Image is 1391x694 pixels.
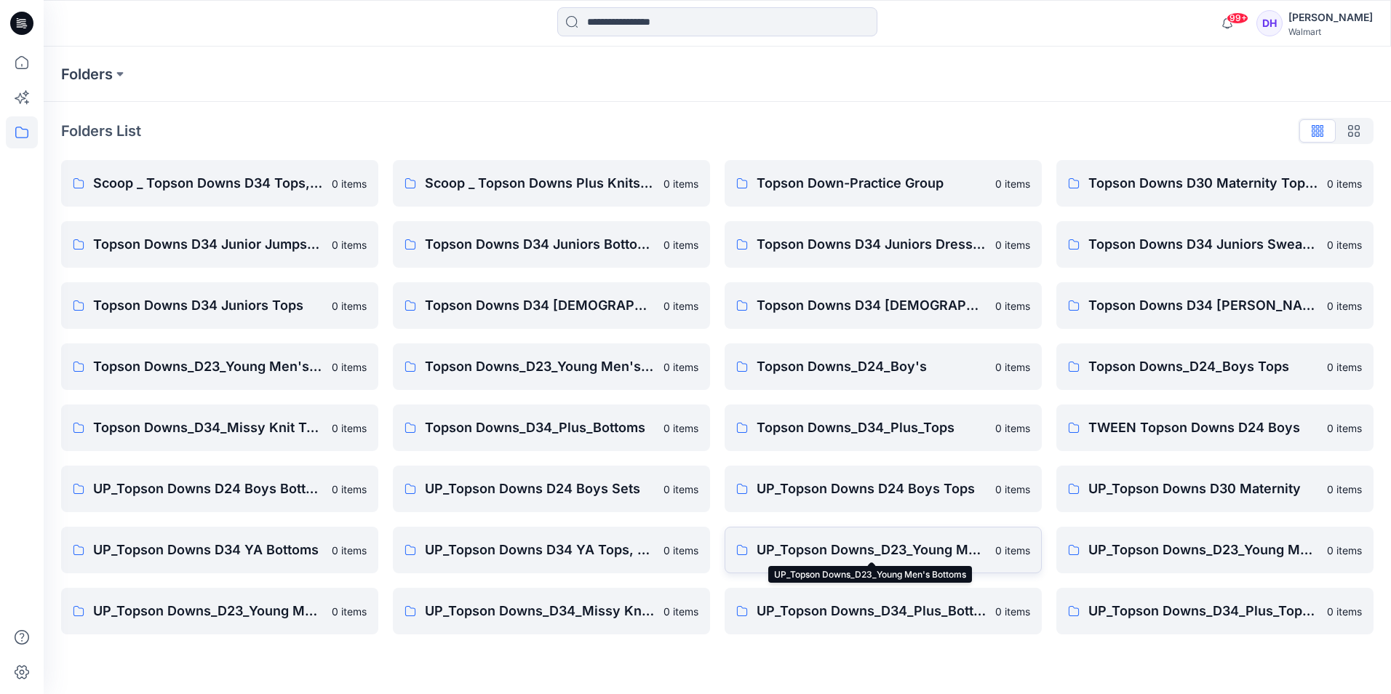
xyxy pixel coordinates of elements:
p: 0 items [663,482,698,497]
a: Topson Downs D34 Junior Jumpsuits & Rompers0 items [61,221,378,268]
p: UP_Topson Downs_D23_Young Men's Tops [93,601,323,621]
p: UP_Topson Downs D34 YA Bottoms [93,540,323,560]
a: UP_Topson Downs_D34_Plus_Bottoms0 items [725,588,1042,634]
a: Topson Downs D34 Juniors Bottoms0 items [393,221,710,268]
p: Topson Downs D34 Juniors Tops [93,295,323,316]
p: Topson Downs D34 Junior Jumpsuits & Rompers [93,234,323,255]
a: Topson Downs D34 [PERSON_NAME]0 items [1056,282,1374,329]
p: UP_Topson Downs_D23_Young Men's Outerwear [1088,540,1318,560]
p: Topson Downs_D23_Young Men's Tops [425,356,655,377]
p: 0 items [332,482,367,497]
p: Topson Downs D34 Juniors Bottoms [425,234,655,255]
a: UP_Topson Downs_D23_Young Men's Bottoms0 items [725,527,1042,573]
p: 0 items [995,543,1030,558]
a: UP_Topson Downs D30 Maternity0 items [1056,466,1374,512]
a: Topson Downs_D34_Missy Knit Tops0 items [61,404,378,451]
p: Folders List [61,120,141,142]
a: Topson Downs_D23_Young Men's Bottoms0 items [61,343,378,390]
span: 99+ [1227,12,1248,24]
a: Topson Downs_D24_Boy's0 items [725,343,1042,390]
a: Topson Downs_D23_Young Men's Tops0 items [393,343,710,390]
a: Topson Downs_D34_Plus_Bottoms0 items [393,404,710,451]
p: 0 items [995,482,1030,497]
p: 0 items [1327,482,1362,497]
div: Walmart [1288,26,1373,37]
p: Topson Downs D34 [DEMOGRAPHIC_DATA] Woven Tops [757,295,987,316]
p: 0 items [663,176,698,191]
a: Topson Downs D34 Juniors Sweaters0 items [1056,221,1374,268]
p: Topson Downs D30 Maternity Tops/Bottoms [1088,173,1318,194]
p: Topson Downs D34 Juniors Dresses [757,234,987,255]
a: UP_Topson Downs D24 Boys Sets0 items [393,466,710,512]
p: 0 items [995,298,1030,314]
p: 0 items [663,298,698,314]
p: UP_Topson Downs D30 Maternity [1088,479,1318,499]
p: UP_Topson Downs_D34_Missy Knit Tops [425,601,655,621]
p: UP_Topson Downs_D23_Young Men's Bottoms [757,540,987,560]
a: Topson Downs D30 Maternity Tops/Bottoms0 items [1056,160,1374,207]
a: UP_Topson Downs_D23_Young Men's Outerwear0 items [1056,527,1374,573]
a: TWEEN Topson Downs D24 Boys0 items [1056,404,1374,451]
p: UP_Topson Downs D34 YA Tops, Dresses and Sets [425,540,655,560]
p: 0 items [332,420,367,436]
p: 0 items [663,359,698,375]
p: 0 items [995,420,1030,436]
p: 0 items [332,237,367,252]
a: Scoop _ Topson Downs D34 Tops, Dresses and Sets0 items [61,160,378,207]
a: Topson Downs_D34_Plus_Tops0 items [725,404,1042,451]
a: Scoop _ Topson Downs Plus Knits / Woven0 items [393,160,710,207]
p: 0 items [663,420,698,436]
p: 0 items [332,298,367,314]
a: UP_Topson Downs D24 Boys Tops0 items [725,466,1042,512]
p: 0 items [1327,176,1362,191]
a: UP_Topson Downs D34 YA Tops, Dresses and Sets0 items [393,527,710,573]
p: 0 items [1327,237,1362,252]
p: Topson Downs D34 [DEMOGRAPHIC_DATA] Dresses [425,295,655,316]
a: UP_Topson Downs D34 YA Bottoms0 items [61,527,378,573]
p: 0 items [1327,359,1362,375]
p: UP_Topson Downs_D34_Plus_Bottoms [757,601,987,621]
p: Topson Downs_D34_Plus_Bottoms [425,418,655,438]
p: 0 items [995,604,1030,619]
p: Topson Downs_D24_Boys Tops [1088,356,1318,377]
p: 0 items [663,237,698,252]
p: 0 items [995,176,1030,191]
p: UP_Topson Downs D24 Boys Tops [757,479,987,499]
p: Scoop _ Topson Downs Plus Knits / Woven [425,173,655,194]
a: UP_Topson Downs D24 Boys Bottoms0 items [61,466,378,512]
p: UP_Topson Downs_D34_Plus_Tops Sweaters Dresses [1088,601,1318,621]
p: 0 items [1327,298,1362,314]
a: UP_Topson Downs_D34_Missy Knit Tops0 items [393,588,710,634]
a: Topson Downs D34 [DEMOGRAPHIC_DATA] Woven Tops0 items [725,282,1042,329]
p: Topson Downs_D34_Missy Knit Tops [93,418,323,438]
a: UP_Topson Downs_D34_Plus_Tops Sweaters Dresses0 items [1056,588,1374,634]
p: 0 items [995,359,1030,375]
div: DH [1256,10,1283,36]
a: Topson Downs_D24_Boys Tops0 items [1056,343,1374,390]
p: Topson Downs_D23_Young Men's Bottoms [93,356,323,377]
a: Topson Down-Practice Group0 items [725,160,1042,207]
p: 0 items [995,237,1030,252]
a: Topson Downs D34 Juniors Dresses0 items [725,221,1042,268]
a: Topson Downs D34 [DEMOGRAPHIC_DATA] Dresses0 items [393,282,710,329]
p: Topson Downs D34 [PERSON_NAME] [1088,295,1318,316]
p: Topson Downs_D34_Plus_Tops [757,418,987,438]
a: Topson Downs D34 Juniors Tops0 items [61,282,378,329]
p: 0 items [663,604,698,619]
p: Scoop _ Topson Downs D34 Tops, Dresses and Sets [93,173,323,194]
p: 0 items [663,543,698,558]
p: 0 items [332,359,367,375]
a: UP_Topson Downs_D23_Young Men's Tops0 items [61,588,378,634]
p: Topson Downs D34 Juniors Sweaters [1088,234,1318,255]
p: 0 items [332,176,367,191]
p: Topson Down-Practice Group [757,173,987,194]
p: Topson Downs_D24_Boy's [757,356,987,377]
p: 0 items [332,543,367,558]
p: 0 items [1327,543,1362,558]
p: 0 items [1327,604,1362,619]
a: Folders [61,64,113,84]
p: UP_Topson Downs D24 Boys Bottoms [93,479,323,499]
p: 0 items [332,604,367,619]
p: UP_Topson Downs D24 Boys Sets [425,479,655,499]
